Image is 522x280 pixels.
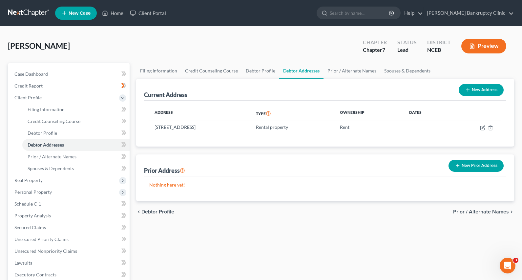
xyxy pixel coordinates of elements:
[9,68,130,80] a: Case Dashboard
[9,233,130,245] a: Unsecured Priority Claims
[14,177,43,183] span: Real Property
[330,7,390,19] input: Search by name...
[28,130,57,136] span: Debtor Profile
[8,41,70,50] span: [PERSON_NAME]
[28,107,65,112] span: Filing Information
[279,63,324,79] a: Debtor Addresses
[14,201,41,207] span: Schedule C-1
[28,142,64,148] span: Debtor Addresses
[149,106,251,121] th: Address
[242,63,279,79] a: Debtor Profile
[99,7,127,19] a: Home
[136,63,181,79] a: Filing Information
[181,63,242,79] a: Credit Counseling Course
[397,46,417,54] div: Lead
[149,121,251,133] td: [STREET_ADDRESS]
[380,63,434,79] a: Spouses & Dependents
[22,104,130,115] a: Filing Information
[335,121,404,133] td: Rent
[251,106,335,121] th: Type
[14,260,32,266] span: Lawsuits
[127,7,169,19] a: Client Portal
[14,189,52,195] span: Personal Property
[22,163,130,174] a: Spouses & Dependents
[363,46,387,54] div: Chapter
[144,91,187,99] div: Current Address
[14,272,56,277] span: Executory Contracts
[453,209,514,214] button: Prior / Alternate Names chevron_right
[427,39,451,46] div: District
[500,258,515,273] iframe: Intercom live chat
[449,160,504,172] button: New Prior Address
[324,63,380,79] a: Prior / Alternate Names
[9,222,130,233] a: Secured Claims
[397,39,417,46] div: Status
[14,213,51,218] span: Property Analysis
[453,209,509,214] span: Prior / Alternate Names
[14,83,43,89] span: Credit Report
[335,106,404,121] th: Ownership
[509,209,514,214] i: chevron_right
[14,95,42,100] span: Client Profile
[459,84,504,96] button: New Address
[136,209,141,214] i: chevron_left
[424,7,514,19] a: [PERSON_NAME] Bankruptcy Clinic
[136,209,174,214] button: chevron_left Debtor Profile
[14,71,48,77] span: Case Dashboard
[22,115,130,127] a: Credit Counseling Course
[14,225,46,230] span: Secured Claims
[22,151,130,163] a: Prior / Alternate Names
[9,210,130,222] a: Property Analysis
[14,236,69,242] span: Unsecured Priority Claims
[28,118,80,124] span: Credit Counseling Course
[14,248,77,254] span: Unsecured Nonpriority Claims
[513,258,518,263] span: 3
[251,121,335,133] td: Rental property
[28,154,76,159] span: Prior / Alternate Names
[382,47,385,53] span: 7
[9,198,130,210] a: Schedule C-1
[404,106,449,121] th: Dates
[149,182,501,188] p: Nothing here yet!
[141,209,174,214] span: Debtor Profile
[22,139,130,151] a: Debtor Addresses
[9,257,130,269] a: Lawsuits
[401,7,423,19] a: Help
[461,39,506,53] button: Preview
[144,167,185,174] div: Prior Address
[22,127,130,139] a: Debtor Profile
[427,46,451,54] div: NCEB
[28,166,74,171] span: Spouses & Dependents
[9,245,130,257] a: Unsecured Nonpriority Claims
[363,39,387,46] div: Chapter
[69,11,91,16] span: New Case
[9,80,130,92] a: Credit Report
